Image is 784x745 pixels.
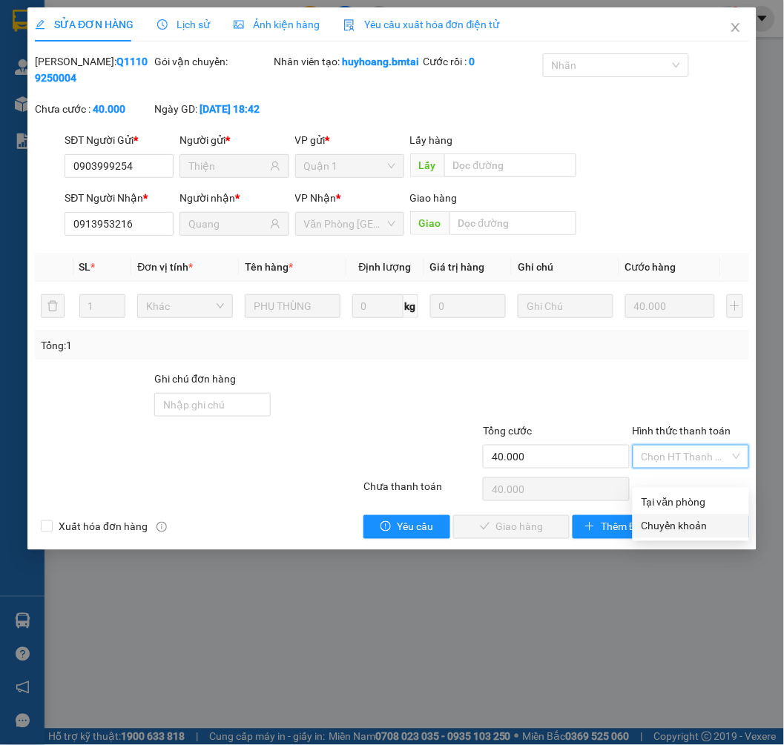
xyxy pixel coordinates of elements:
[234,19,320,30] span: Ảnh kiện hàng
[154,393,271,417] input: Ghi chú đơn hàng
[518,294,613,318] input: Ghi Chú
[730,21,742,33] span: close
[410,153,444,177] span: Lấy
[343,19,500,30] span: Yêu cầu xuất hóa đơn điện tử
[270,161,280,171] span: user
[93,103,125,115] b: 40.000
[343,19,355,31] img: icon
[200,103,260,115] b: [DATE] 18:42
[295,192,337,204] span: VP Nhận
[41,294,65,318] button: delete
[154,101,271,117] div: Ngày GD:
[137,261,193,273] span: Đơn vị tính
[41,337,304,354] div: Tổng: 1
[430,294,506,318] input: 0
[642,494,740,511] div: Tại văn phòng
[157,522,167,532] span: info-circle
[573,515,659,539] button: plusThêm ĐH mới
[245,261,293,273] span: Tên hàng
[154,53,271,70] div: Gói vận chuyển:
[154,373,236,385] label: Ghi chú đơn hàng
[642,446,740,468] span: Chọn HT Thanh Toán
[188,216,266,232] input: Tên người nhận
[234,19,244,30] span: picture
[270,219,280,229] span: user
[715,7,757,49] button: Close
[35,101,151,117] div: Chưa cước :
[512,253,619,282] th: Ghi chú
[179,190,289,206] div: Người nhận
[625,294,716,318] input: 0
[642,518,740,534] div: Chuyển khoản
[410,211,449,235] span: Giao
[79,261,91,273] span: SL
[453,515,570,539] button: checkGiao hàng
[424,53,540,70] div: Cước rồi :
[449,211,577,235] input: Dọc đường
[35,19,134,30] span: SỬA ĐƠN HÀNG
[483,425,532,437] span: Tổng cước
[403,294,418,318] span: kg
[295,132,404,148] div: VP gửi
[188,158,266,174] input: Tên người gửi
[35,53,151,86] div: [PERSON_NAME]:
[727,294,743,318] button: plus
[157,19,168,30] span: clock-circle
[381,521,391,533] span: exclamation-circle
[601,519,664,535] span: Thêm ĐH mới
[146,295,224,317] span: Khác
[362,478,481,504] div: Chưa thanh toán
[35,19,45,30] span: edit
[157,19,210,30] span: Lịch sử
[65,190,174,206] div: SĐT Người Nhận
[363,515,450,539] button: exclamation-circleYêu cầu
[410,134,453,146] span: Lấy hàng
[304,155,395,177] span: Quận 1
[274,53,420,70] div: Nhân viên tạo:
[633,425,731,437] label: Hình thức thanh toán
[444,153,577,177] input: Dọc đường
[179,132,289,148] div: Người gửi
[584,521,595,533] span: plus
[430,261,485,273] span: Giá trị hàng
[245,294,340,318] input: VD: Bàn, Ghế
[304,213,395,235] span: Văn Phòng Đà Lạt
[397,519,433,535] span: Yêu cầu
[359,261,412,273] span: Định lượng
[53,519,154,535] span: Xuất hóa đơn hàng
[410,192,458,204] span: Giao hàng
[342,56,419,67] b: huyhoang.bmtai
[470,56,475,67] b: 0
[65,132,174,148] div: SĐT Người Gửi
[625,261,676,273] span: Cước hàng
